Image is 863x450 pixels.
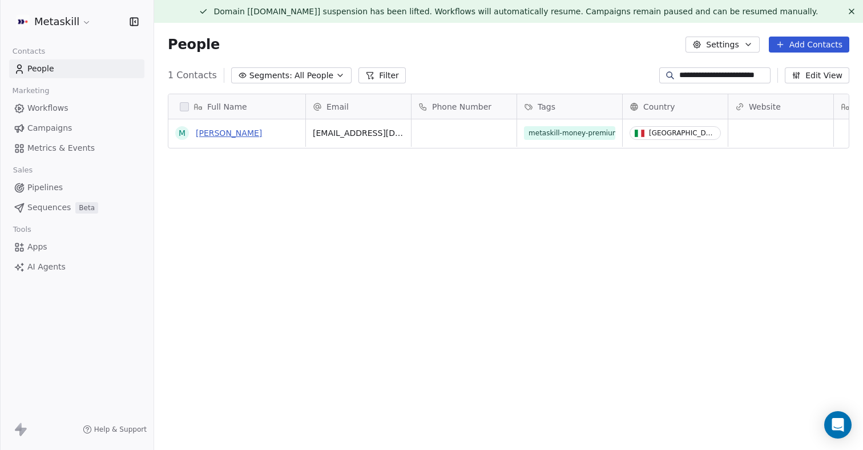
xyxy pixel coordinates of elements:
span: Apps [27,241,47,253]
a: Campaigns [9,119,144,138]
span: Campaigns [27,122,72,134]
a: Pipelines [9,178,144,197]
a: People [9,59,144,78]
span: Beta [75,202,98,214]
span: Full Name [207,101,247,112]
span: Phone Number [432,101,491,112]
span: Marketing [7,82,54,99]
div: Open Intercom Messenger [824,411,852,439]
span: Pipelines [27,182,63,194]
span: Website [749,101,781,112]
span: Email [326,101,349,112]
span: metaskill-money-premium [524,126,615,140]
span: Workflows [27,102,68,114]
img: AVATAR%20METASKILL%20-%20Colori%20Positivo.png [16,15,30,29]
button: Settings [685,37,759,53]
div: M [179,127,185,139]
a: Help & Support [83,425,147,434]
span: Country [643,101,675,112]
a: Apps [9,238,144,256]
span: Tags [538,101,555,112]
span: Help & Support [94,425,147,434]
span: Sales [8,162,38,179]
a: Metrics & Events [9,139,144,158]
span: AI Agents [27,261,66,273]
span: Metrics & Events [27,142,95,154]
div: Country [623,94,728,119]
span: People [27,63,54,75]
span: [EMAIL_ADDRESS][DOMAIN_NAME] [313,127,404,139]
span: Tools [8,221,36,238]
a: AI Agents [9,258,144,276]
button: Filter [358,67,406,83]
button: Edit View [785,67,849,83]
a: SequencesBeta [9,198,144,217]
span: All People [295,70,333,82]
span: 1 Contacts [168,69,217,82]
div: [GEOGRAPHIC_DATA] [649,129,716,137]
a: Workflows [9,99,144,118]
button: Metaskill [14,12,94,31]
span: People [168,36,220,53]
span: Metaskill [34,14,79,29]
span: Sequences [27,202,71,214]
span: Domain [[DOMAIN_NAME]] suspension has been lifted. Workflows will automatically resume. Campaigns... [213,7,818,16]
button: Add Contacts [769,37,849,53]
div: Email [306,94,411,119]
div: Website [728,94,833,119]
a: [PERSON_NAME] [196,128,262,138]
span: Segments: [249,70,292,82]
div: Tags [517,94,622,119]
div: Full Name [168,94,305,119]
span: Contacts [7,43,50,60]
div: Phone Number [412,94,517,119]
